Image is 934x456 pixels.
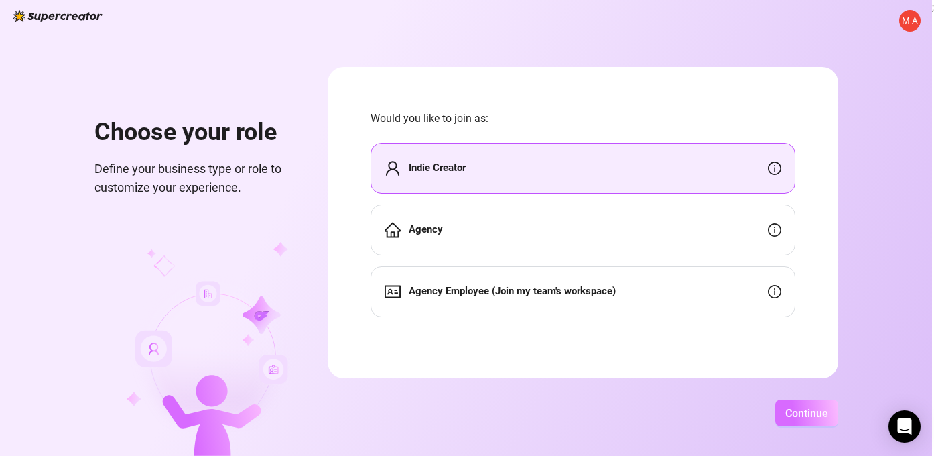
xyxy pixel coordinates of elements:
strong: Indie Creator [409,162,466,174]
button: Continue [775,400,838,426]
span: M A [902,13,917,27]
span: home [385,222,401,238]
span: user [385,160,401,176]
h1: Choose your role [94,118,295,148]
span: info-circle [768,223,781,237]
strong: Agency [409,223,443,235]
span: Continue [785,407,828,420]
img: logo [13,10,103,22]
span: Define your business type or role to customize your experience. [94,160,295,198]
span: info-circle [768,162,781,175]
span: Would you like to join as: [371,110,795,127]
strong: Agency Employee (Join my team's workspace) [409,285,616,297]
div: Open Intercom Messenger [888,410,921,443]
span: info-circle [768,285,781,298]
span: idcard [385,284,401,300]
